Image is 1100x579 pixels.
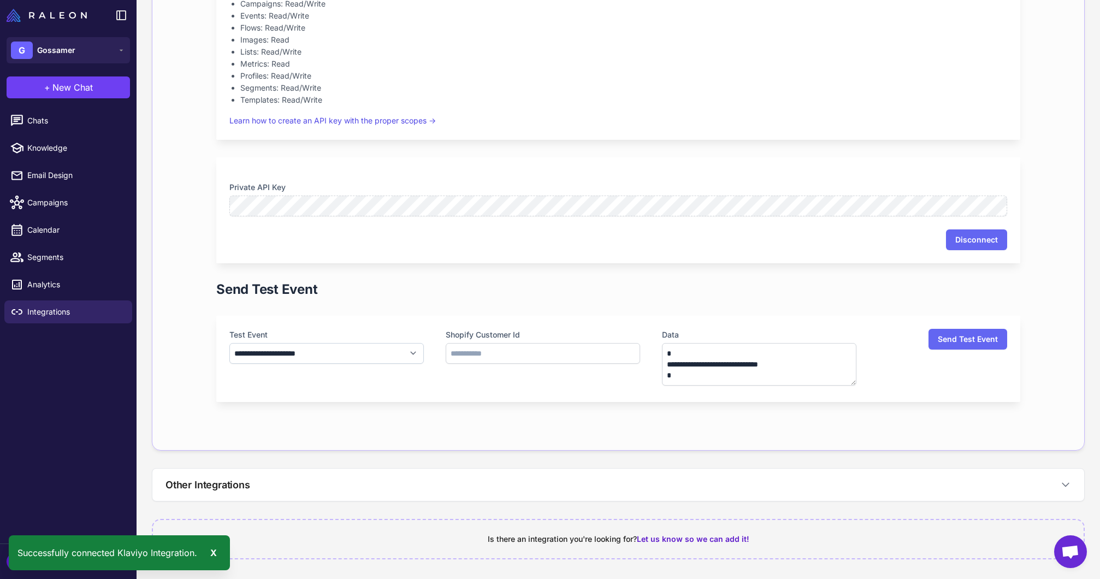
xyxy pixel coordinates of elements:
span: Knowledge [27,142,123,154]
span: New Chat [52,81,93,94]
img: Raleon Logo [7,9,87,22]
li: Profiles: Read/Write [240,70,1007,82]
li: Flows: Read/Write [240,22,1007,34]
a: Knowledge [4,137,132,159]
li: Metrics: Read [240,58,1007,70]
h1: Send Test Event [216,281,317,298]
button: +New Chat [7,76,130,98]
label: Private API Key [229,181,1007,193]
span: Chats [27,115,123,127]
a: Email Design [4,164,132,187]
a: Raleon Logo [7,9,91,22]
span: Integrations [27,306,123,318]
li: Events: Read/Write [240,10,1007,22]
span: Email Design [27,169,123,181]
a: Analytics [4,273,132,296]
div: Successfully connected Klaviyo Integration. [9,535,230,570]
span: + [44,81,50,94]
li: Lists: Read/Write [240,46,1007,58]
button: Send Test Event [929,329,1007,350]
span: Segments [27,251,123,263]
a: Campaigns [4,191,132,214]
label: Shopify Customer Id [446,329,640,341]
li: Segments: Read/Write [240,82,1007,94]
button: Disconnect [946,229,1007,250]
span: Gossamer [37,44,75,56]
h3: Other Integrations [165,477,250,492]
li: Images: Read [240,34,1007,46]
div: G [11,42,33,59]
a: Calendar [4,218,132,241]
span: Calendar [27,224,123,236]
label: Test Event [229,329,424,341]
button: GGossamer [7,37,130,63]
div: Is there an integration you're looking for? [166,533,1071,545]
button: Other Integrations [152,469,1084,501]
div: X [206,544,221,562]
li: Templates: Read/Write [240,94,1007,106]
a: Integrations [4,300,132,323]
div: PR [7,553,28,570]
a: Learn how to create an API key with the proper scopes → [229,116,436,125]
label: Data [662,329,856,341]
span: Let us know so we can add it! [637,534,749,543]
span: Campaigns [27,197,123,209]
div: Open chat [1054,535,1087,568]
a: Chats [4,109,132,132]
a: Segments [4,246,132,269]
span: Analytics [27,279,123,291]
